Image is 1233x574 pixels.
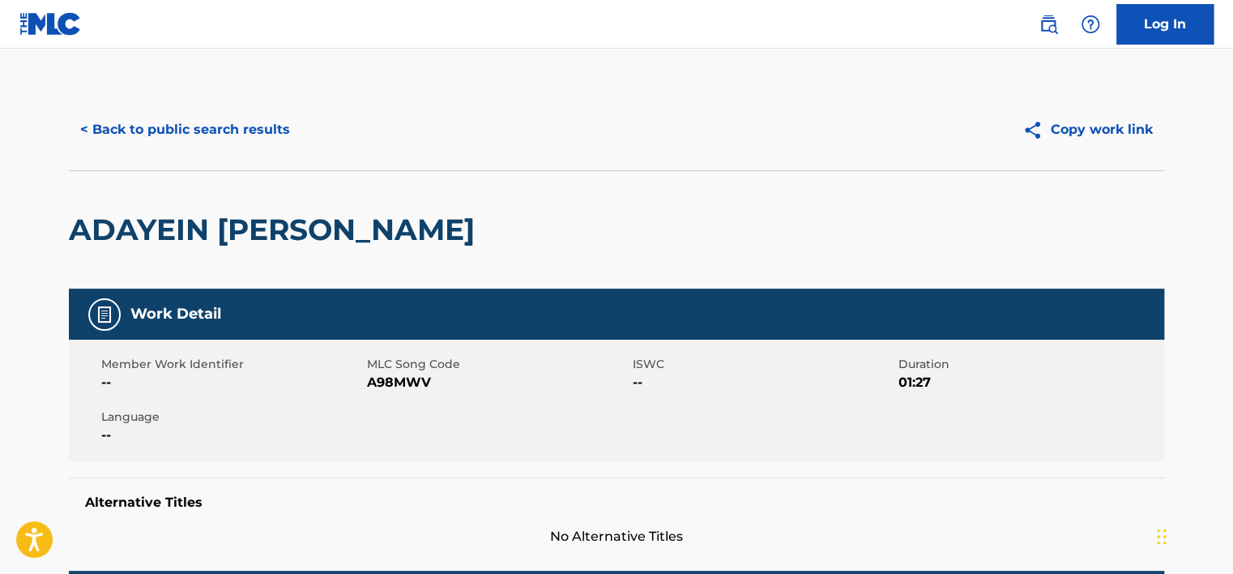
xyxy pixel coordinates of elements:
[1152,496,1233,574] iframe: Chat Widget
[1039,15,1058,34] img: search
[69,527,1164,546] span: No Alternative Titles
[1157,512,1167,561] div: টেনে আনুন
[130,305,221,323] h5: Work Detail
[1116,4,1214,45] a: Log In
[633,373,894,392] span: --
[101,373,363,392] span: --
[898,356,1160,373] span: Duration
[1011,109,1164,150] button: Copy work link
[69,109,301,150] button: < Back to public search results
[367,373,629,392] span: A98MWV
[101,409,363,426] span: Language
[898,373,1160,392] span: 01:27
[1081,15,1100,34] img: help
[1152,496,1233,574] div: চ্যাট উইজেট
[1032,8,1064,41] a: Public Search
[85,495,1148,511] h5: Alternative Titles
[69,212,483,248] h2: ADAYEIN [PERSON_NAME]
[1022,120,1051,140] img: Copy work link
[101,356,363,373] span: Member Work Identifier
[101,426,363,445] span: --
[367,356,629,373] span: MLC Song Code
[95,305,114,324] img: Work Detail
[633,356,894,373] span: ISWC
[1074,8,1107,41] div: Help
[19,12,82,36] img: MLC Logo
